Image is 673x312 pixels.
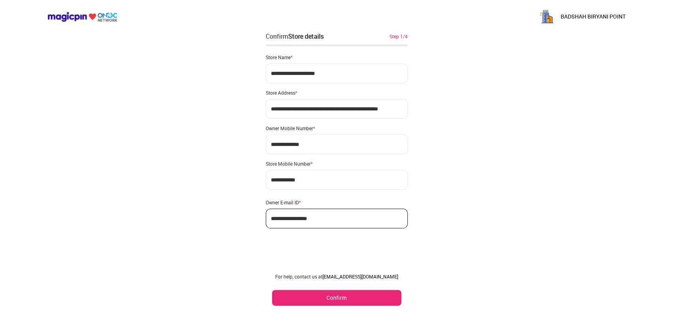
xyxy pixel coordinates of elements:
[390,33,408,40] div: Step 1/4
[561,13,626,21] p: BADSHAH BIRYANI POINT
[266,32,324,41] div: Confirm
[266,125,408,131] div: Owner Mobile Number
[47,11,117,22] img: ondc-logo-new-small.8a59708e.svg
[266,161,408,167] div: Store Mobile Number
[272,290,401,306] button: Confirm
[288,32,324,41] div: Store details
[539,9,554,24] img: e5X3Psnr7DUq2hK-mk6FOEdUjpTR1mGZCOnf856zWhuEda32ebLu0l41XWgi6_4GKgWegnClgoCy0E8TDyPTXaK8LA
[323,273,398,280] a: [EMAIL_ADDRESS][DOMAIN_NAME]
[266,90,408,96] div: Store Address
[266,199,408,206] div: Owner E-mail ID
[272,273,401,280] div: For help, contact us at
[266,54,408,60] div: Store Name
